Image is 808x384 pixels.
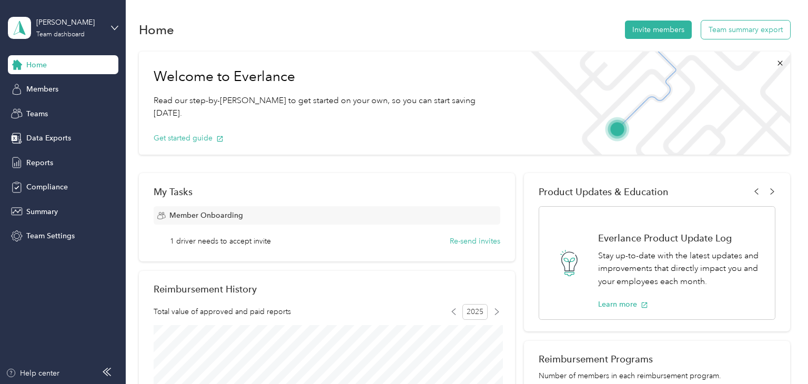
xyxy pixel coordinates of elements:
[169,210,243,221] span: Member Onboarding
[154,68,506,85] h1: Welcome to Everlance
[6,368,59,379] button: Help center
[36,17,102,28] div: [PERSON_NAME]
[26,157,53,168] span: Reports
[26,206,58,217] span: Summary
[625,21,692,39] button: Invite members
[539,186,669,197] span: Product Updates & Education
[154,94,506,120] p: Read our step-by-[PERSON_NAME] to get started on your own, so you can start saving [DATE].
[539,370,775,381] p: Number of members in each reimbursement program.
[154,284,257,295] h2: Reimbursement History
[598,249,763,288] p: Stay up-to-date with the latest updates and improvements that directly impact you and your employ...
[598,299,648,310] button: Learn more
[749,325,808,384] iframe: Everlance-gr Chat Button Frame
[139,24,174,35] h1: Home
[154,306,291,317] span: Total value of approved and paid reports
[701,21,790,39] button: Team summary export
[26,84,58,95] span: Members
[539,353,775,365] h2: Reimbursement Programs
[154,133,224,144] button: Get started guide
[26,133,71,144] span: Data Exports
[154,186,500,197] div: My Tasks
[520,52,790,155] img: Welcome to everlance
[170,236,271,247] span: 1 driver needs to accept invite
[26,108,48,119] span: Teams
[462,304,488,320] span: 2025
[598,233,763,244] h1: Everlance Product Update Log
[26,59,47,70] span: Home
[26,230,75,241] span: Team Settings
[36,32,85,38] div: Team dashboard
[26,181,68,193] span: Compliance
[450,236,500,247] button: Re-send invites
